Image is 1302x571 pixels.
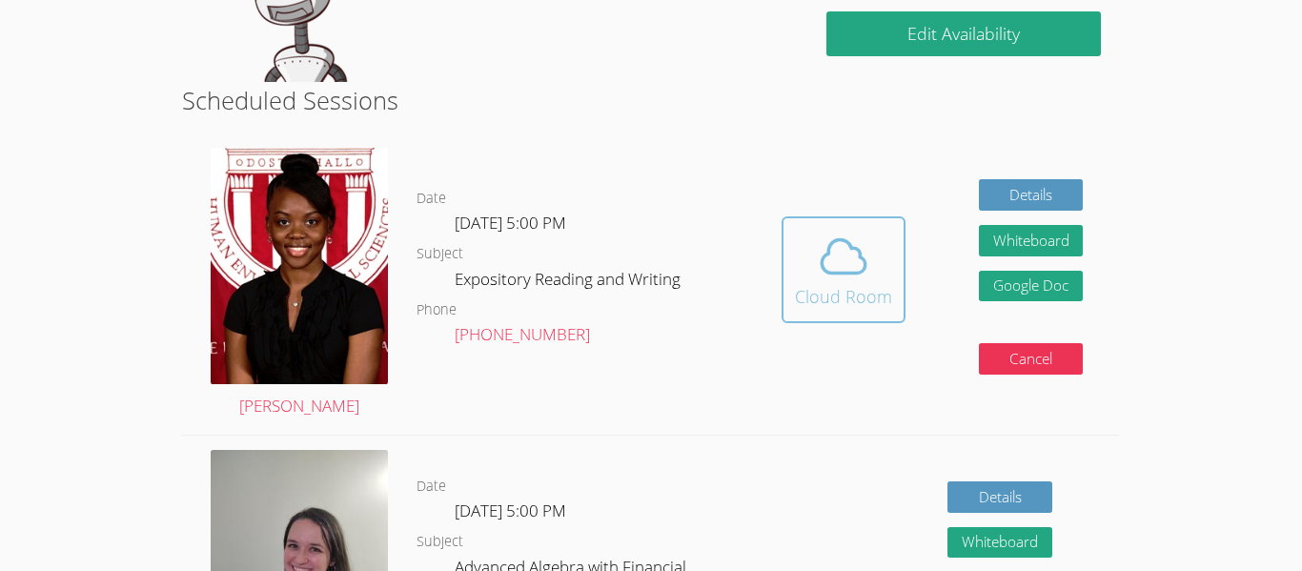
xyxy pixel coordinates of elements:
[417,242,463,266] dt: Subject
[947,527,1052,559] button: Whiteboard
[782,216,905,323] button: Cloud Room
[455,212,566,234] span: [DATE] 5:00 PM
[979,225,1084,256] button: Whiteboard
[979,179,1084,211] a: Details
[979,271,1084,302] a: Google Doc
[182,82,1120,118] h2: Scheduled Sessions
[455,266,684,298] dd: Expository Reading and Writing
[795,283,892,310] div: Cloud Room
[947,481,1052,513] a: Details
[826,11,1101,56] a: Edit Availability
[979,343,1084,375] button: Cancel
[211,148,388,420] a: [PERSON_NAME]
[417,187,446,211] dt: Date
[455,323,590,345] a: [PHONE_NUMBER]
[455,500,566,521] span: [DATE] 5:00 PM
[417,298,457,322] dt: Phone
[211,148,388,384] img: avatar.png
[417,475,446,499] dt: Date
[417,530,463,554] dt: Subject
